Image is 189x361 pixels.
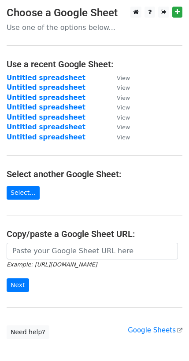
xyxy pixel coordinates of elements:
[117,75,130,81] small: View
[7,133,85,141] a: Untitled spreadsheet
[7,229,182,239] h4: Copy/paste a Google Sheet URL:
[117,95,130,101] small: View
[7,74,85,82] a: Untitled spreadsheet
[7,23,182,32] p: Use one of the options below...
[7,59,182,69] h4: Use a recent Google Sheet:
[7,186,40,200] a: Select...
[7,103,85,111] a: Untitled spreadsheet
[7,84,85,91] a: Untitled spreadsheet
[108,94,130,102] a: View
[7,261,97,268] small: Example: [URL][DOMAIN_NAME]
[7,123,85,131] a: Untitled spreadsheet
[108,133,130,141] a: View
[117,114,130,121] small: View
[108,123,130,131] a: View
[117,84,130,91] small: View
[108,84,130,91] a: View
[7,94,85,102] a: Untitled spreadsheet
[128,326,182,334] a: Google Sheets
[108,74,130,82] a: View
[7,169,182,179] h4: Select another Google Sheet:
[117,124,130,131] small: View
[7,243,178,259] input: Paste your Google Sheet URL here
[117,104,130,111] small: View
[7,325,49,339] a: Need help?
[117,134,130,141] small: View
[7,278,29,292] input: Next
[108,113,130,121] a: View
[7,113,85,121] a: Untitled spreadsheet
[108,103,130,111] a: View
[7,7,182,19] h3: Choose a Google Sheet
